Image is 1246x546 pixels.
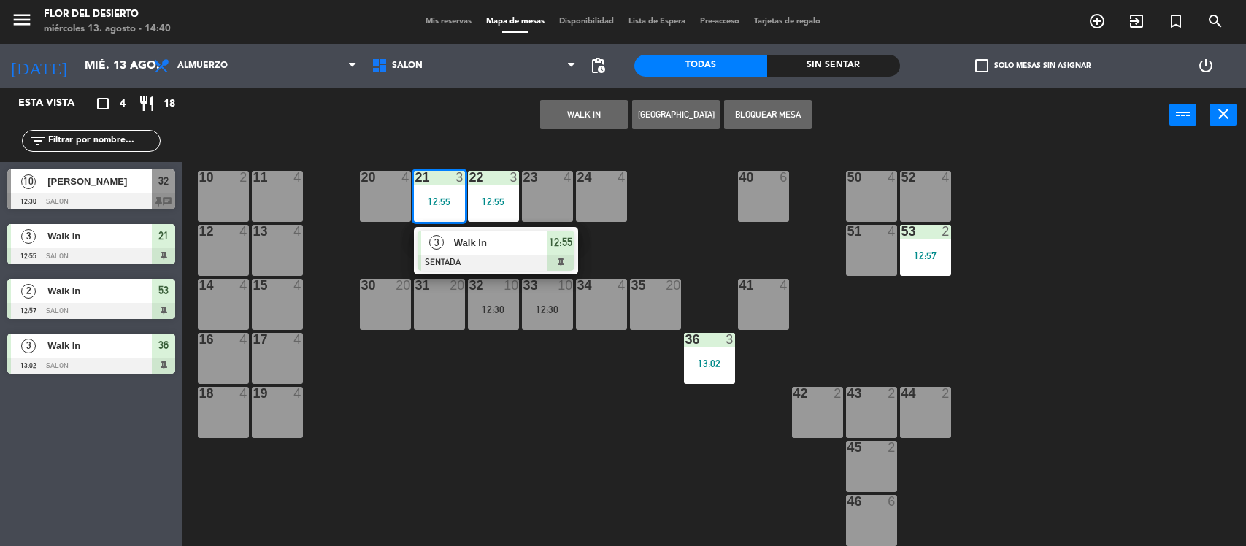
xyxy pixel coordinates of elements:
[523,171,524,184] div: 23
[239,171,248,184] div: 2
[564,171,572,184] div: 4
[724,100,812,129] button: Bloquear Mesa
[44,7,171,22] div: FLOR DEL DESIERTO
[847,441,848,454] div: 45
[47,338,152,353] span: Walk In
[177,61,228,71] span: Almuerzo
[469,279,470,292] div: 32
[888,225,896,238] div: 4
[239,279,248,292] div: 4
[455,171,464,184] div: 3
[589,57,607,74] span: pending_actions
[469,171,470,184] div: 22
[21,339,36,353] span: 3
[94,95,112,112] i: crop_square
[888,441,896,454] div: 2
[125,57,142,74] i: arrow_drop_down
[11,9,33,31] i: menu
[901,171,902,184] div: 52
[900,250,951,261] div: 12:57
[793,387,794,400] div: 42
[847,171,848,184] div: 50
[450,279,464,292] div: 20
[1174,105,1192,123] i: power_input
[1088,12,1106,30] i: add_circle_outline
[522,304,573,315] div: 12:30
[239,387,248,400] div: 4
[479,18,552,26] span: Mapa de mesas
[558,279,572,292] div: 10
[618,171,626,184] div: 4
[780,279,788,292] div: 4
[523,279,524,292] div: 33
[942,225,950,238] div: 2
[942,171,950,184] div: 4
[1128,12,1145,30] i: exit_to_app
[454,235,547,250] span: Walk In
[468,304,519,315] div: 12:30
[631,279,632,292] div: 35
[834,387,842,400] div: 2
[21,284,36,299] span: 2
[401,171,410,184] div: 4
[414,196,465,207] div: 12:55
[21,229,36,244] span: 3
[552,18,621,26] span: Disponibilidad
[847,225,848,238] div: 51
[693,18,747,26] span: Pre-acceso
[7,95,105,112] div: Esta vista
[847,495,848,508] div: 46
[253,225,254,238] div: 13
[239,333,248,346] div: 4
[685,333,686,346] div: 36
[888,495,896,508] div: 6
[634,55,767,77] div: Todas
[158,282,169,299] span: 53
[975,59,988,72] span: check_box_outline_blank
[888,171,896,184] div: 4
[1210,104,1237,126] button: close
[199,333,200,346] div: 16
[253,333,254,346] div: 17
[29,132,47,150] i: filter_list
[47,133,160,149] input: Filtrar por nombre...
[415,171,416,184] div: 21
[164,96,175,112] span: 18
[47,228,152,244] span: Walk In
[1169,104,1196,126] button: power_input
[726,333,734,346] div: 3
[780,171,788,184] div: 6
[21,174,36,189] span: 10
[253,171,254,184] div: 11
[684,358,735,369] div: 13:02
[392,61,423,71] span: SALON
[1197,57,1215,74] i: power_settings_new
[942,387,950,400] div: 2
[415,279,416,292] div: 31
[739,171,740,184] div: 40
[199,279,200,292] div: 14
[1207,12,1224,30] i: search
[293,333,302,346] div: 4
[429,235,444,250] span: 3
[621,18,693,26] span: Lista de Espera
[509,171,518,184] div: 3
[901,387,902,400] div: 44
[199,225,200,238] div: 12
[1215,105,1232,123] i: close
[293,387,302,400] div: 4
[396,279,410,292] div: 20
[504,279,518,292] div: 10
[666,279,680,292] div: 20
[975,59,1091,72] label: Solo mesas sin asignar
[361,279,362,292] div: 30
[888,387,896,400] div: 2
[618,279,626,292] div: 4
[293,171,302,184] div: 4
[767,55,900,77] div: Sin sentar
[44,22,171,36] div: miércoles 13. agosto - 14:40
[253,279,254,292] div: 15
[199,171,200,184] div: 10
[468,196,519,207] div: 12:55
[901,225,902,238] div: 53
